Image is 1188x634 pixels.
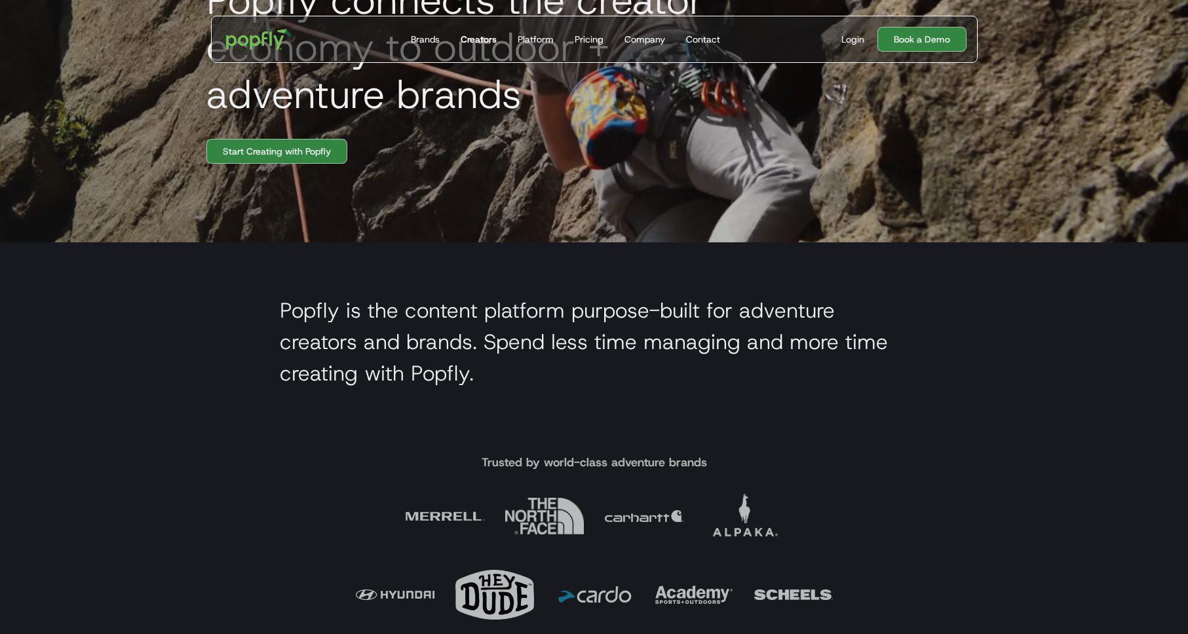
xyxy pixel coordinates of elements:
[624,33,665,46] div: Company
[575,33,604,46] div: Pricing
[619,16,670,62] a: Company
[406,16,445,62] a: Brands
[461,33,497,46] div: Creators
[877,27,967,52] a: Book a Demo
[836,33,870,46] a: Login
[518,33,554,46] div: Platform
[217,20,301,59] a: home
[512,16,559,62] a: Platform
[482,455,707,470] h4: Trusted by world-class adventure brands
[681,16,725,62] a: Contact
[411,33,440,46] div: Brands
[841,33,864,46] div: Login
[280,295,909,389] h2: Popfly is the content platform purpose-built for adventure creators and brands. Spend less time m...
[455,16,502,62] a: Creators
[686,33,720,46] div: Contact
[206,139,347,164] a: Start Creating with Popfly
[569,16,609,62] a: Pricing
